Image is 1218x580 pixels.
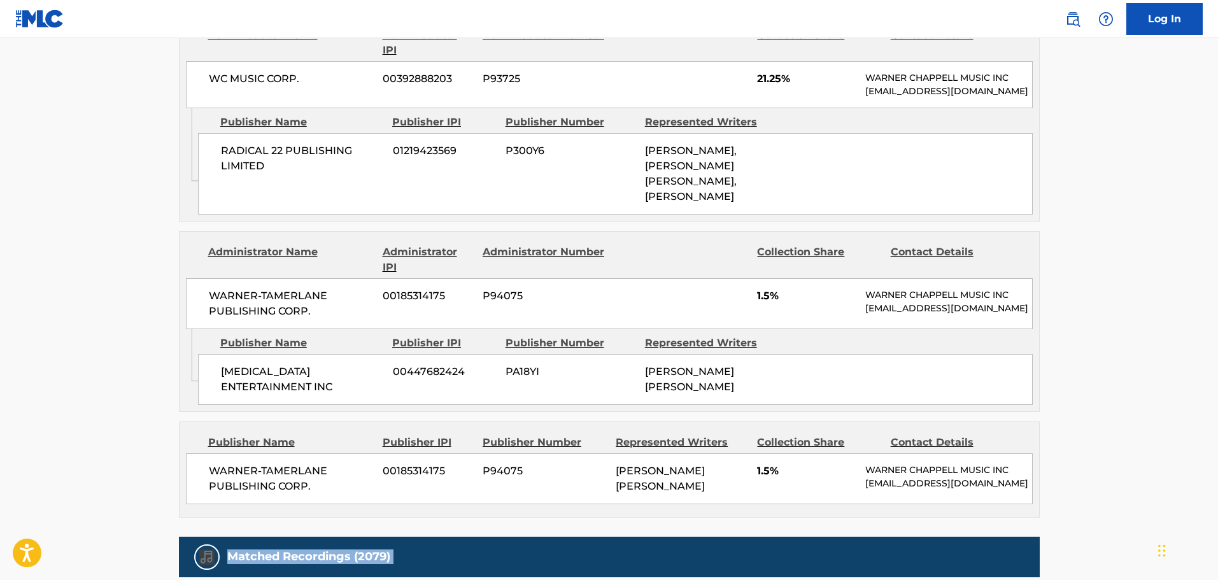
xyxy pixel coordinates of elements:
[506,336,635,351] div: Publisher Number
[383,244,473,275] div: Administrator IPI
[1158,532,1166,570] div: Drag
[865,477,1031,490] p: [EMAIL_ADDRESS][DOMAIN_NAME]
[1060,6,1086,32] a: Public Search
[616,465,705,492] span: [PERSON_NAME] [PERSON_NAME]
[209,71,374,87] span: WC MUSIC CORP.
[645,336,775,351] div: Represented Writers
[220,115,383,130] div: Publisher Name
[757,27,881,58] div: Collection Share
[209,463,374,494] span: WARNER-TAMERLANE PUBLISHING CORP.
[208,244,373,275] div: Administrator Name
[1098,11,1114,27] img: help
[221,143,383,174] span: RADICAL 22 PUBLISHING LIMITED
[483,435,606,450] div: Publisher Number
[227,549,390,564] h5: Matched Recordings (2079)
[865,71,1031,85] p: WARNER CHAPPELL MUSIC INC
[645,365,734,393] span: [PERSON_NAME] [PERSON_NAME]
[483,71,606,87] span: P93725
[383,435,473,450] div: Publisher IPI
[383,463,473,479] span: 00185314175
[865,85,1031,98] p: [EMAIL_ADDRESS][DOMAIN_NAME]
[506,364,635,379] span: PA18YI
[757,463,856,479] span: 1.5%
[393,364,496,379] span: 00447682424
[483,244,606,275] div: Administrator Number
[645,145,737,202] span: [PERSON_NAME], [PERSON_NAME] [PERSON_NAME], [PERSON_NAME]
[383,288,473,304] span: 00185314175
[220,336,383,351] div: Publisher Name
[383,71,473,87] span: 00392888203
[757,244,881,275] div: Collection Share
[757,435,881,450] div: Collection Share
[209,288,374,319] span: WARNER-TAMERLANE PUBLISHING CORP.
[483,288,606,304] span: P94075
[15,10,64,28] img: MLC Logo
[221,364,383,395] span: [MEDICAL_DATA] ENTERTAINMENT INC
[616,435,747,450] div: Represented Writers
[865,463,1031,477] p: WARNER CHAPPELL MUSIC INC
[865,288,1031,302] p: WARNER CHAPPELL MUSIC INC
[506,143,635,159] span: P300Y6
[506,115,635,130] div: Publisher Number
[392,336,496,351] div: Publisher IPI
[392,115,496,130] div: Publisher IPI
[891,244,1014,275] div: Contact Details
[1065,11,1080,27] img: search
[757,71,856,87] span: 21.25%
[208,27,373,58] div: Administrator Name
[645,115,775,130] div: Represented Writers
[1126,3,1203,35] a: Log In
[483,463,606,479] span: P94075
[383,27,473,58] div: Administrator IPI
[891,435,1014,450] div: Contact Details
[891,27,1014,58] div: Contact Details
[1093,6,1119,32] div: Help
[1154,519,1218,580] iframe: Chat Widget
[393,143,496,159] span: 01219423569
[483,27,606,58] div: Administrator Number
[199,549,215,565] img: Matched Recordings
[208,435,373,450] div: Publisher Name
[865,302,1031,315] p: [EMAIL_ADDRESS][DOMAIN_NAME]
[757,288,856,304] span: 1.5%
